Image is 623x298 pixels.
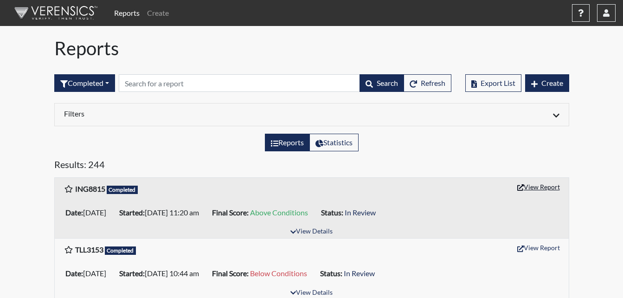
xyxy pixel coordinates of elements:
li: [DATE] 11:20 am [116,205,208,220]
div: Filter by interview status [54,74,115,92]
b: ING8815 [75,184,105,193]
b: Started: [119,269,145,278]
a: Create [143,4,173,22]
li: [DATE] 10:44 am [116,266,208,281]
h6: Filters [64,109,305,118]
span: In Review [344,269,375,278]
button: Search [360,74,404,92]
button: View Report [513,180,564,194]
button: Completed [54,74,115,92]
button: Export List [465,74,521,92]
span: Completed [107,186,138,194]
span: Refresh [421,78,445,87]
button: View Details [286,226,337,238]
label: View statistics about completed interviews [309,134,359,151]
b: Status: [321,208,343,217]
button: Refresh [404,74,451,92]
span: Below Conditions [250,269,307,278]
label: View the list of reports [265,134,310,151]
span: In Review [345,208,376,217]
span: Completed [105,246,136,255]
span: Above Conditions [250,208,308,217]
b: Final Score: [212,208,249,217]
b: Date: [65,208,83,217]
button: Create [525,74,569,92]
h1: Reports [54,37,569,59]
b: Started: [119,208,145,217]
span: Export List [481,78,515,87]
a: Reports [110,4,143,22]
b: Date: [65,269,83,278]
b: Final Score: [212,269,249,278]
button: View Report [513,240,564,255]
b: TLL3153 [75,245,103,254]
li: [DATE] [62,266,116,281]
li: [DATE] [62,205,116,220]
b: Status: [320,269,342,278]
div: Click to expand/collapse filters [57,109,566,120]
span: Search [377,78,398,87]
input: Search by Registration ID, Interview Number, or Investigation Name. [119,74,360,92]
h5: Results: 244 [54,159,569,174]
span: Create [541,78,563,87]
